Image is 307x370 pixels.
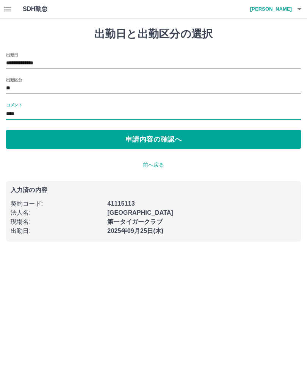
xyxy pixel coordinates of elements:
label: 出勤日 [6,52,18,58]
p: 出勤日 : [11,226,103,236]
h1: 出勤日と出勤区分の選択 [6,28,301,41]
b: 41115113 [107,200,135,207]
p: 入力済の内容 [11,187,296,193]
p: 法人名 : [11,208,103,217]
b: [GEOGRAPHIC_DATA] [107,209,173,216]
label: コメント [6,102,22,108]
p: 契約コード : [11,199,103,208]
button: 申請内容の確認へ [6,130,301,149]
b: 2025年09月25日(木) [107,228,163,234]
p: 現場名 : [11,217,103,226]
label: 出勤区分 [6,77,22,83]
p: 前へ戻る [6,161,301,169]
b: 第一タイガークラブ [107,219,162,225]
